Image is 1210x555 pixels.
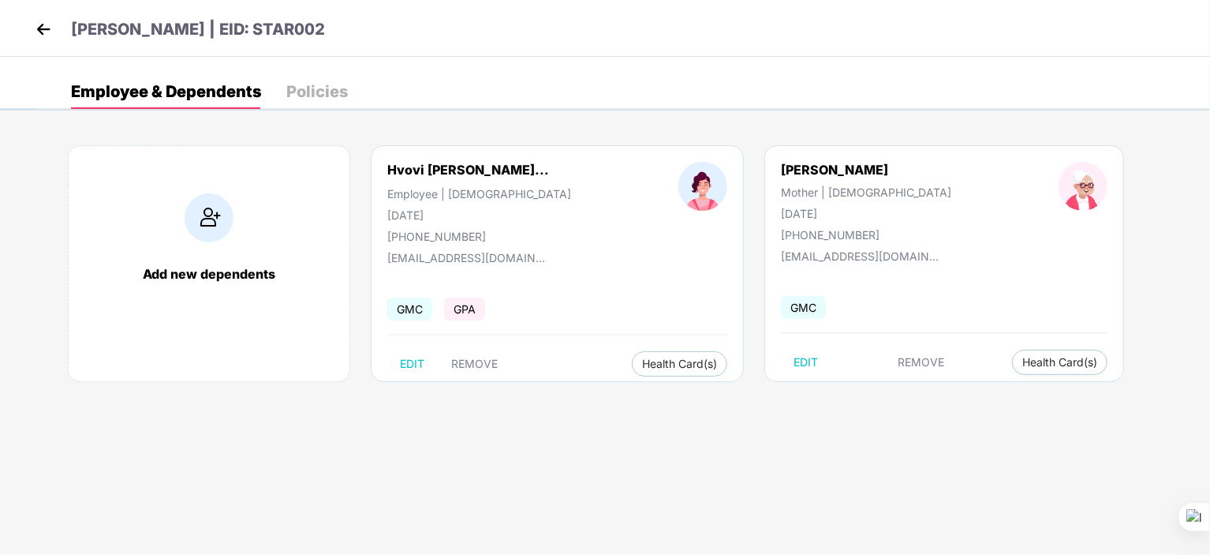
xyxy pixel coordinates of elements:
[781,162,951,178] div: [PERSON_NAME]
[451,358,498,370] span: REMOVE
[781,249,939,263] div: [EMAIL_ADDRESS][DOMAIN_NAME]
[898,356,945,369] span: REMOVE
[886,350,958,375] button: REMOVE
[387,208,571,222] div: [DATE]
[781,350,831,375] button: EDIT
[632,351,727,377] button: Health Card(s)
[387,251,545,264] div: [EMAIL_ADDRESS][DOMAIN_NAME]
[286,84,348,99] div: Policies
[1022,358,1097,366] span: Health Card(s)
[781,228,951,242] div: [PHONE_NUMBER]
[84,266,334,282] div: Add new dependents
[781,296,826,319] span: GMC
[71,17,325,42] p: [PERSON_NAME] | EID: STAR002
[678,162,727,211] img: profileImage
[781,186,951,199] div: Mother | [DEMOGRAPHIC_DATA]
[387,298,432,321] span: GMC
[444,298,485,321] span: GPA
[387,230,571,243] div: [PHONE_NUMBER]
[185,193,233,242] img: addIcon
[32,17,55,41] img: back
[400,358,424,370] span: EDIT
[387,187,571,201] div: Employee | [DEMOGRAPHIC_DATA]
[387,162,549,178] div: Hvovi [PERSON_NAME]...
[794,356,818,369] span: EDIT
[387,351,437,377] button: EDIT
[1059,162,1107,211] img: profileImage
[781,207,951,220] div: [DATE]
[71,84,261,99] div: Employee & Dependents
[439,351,510,377] button: REMOVE
[642,360,717,368] span: Health Card(s)
[1012,350,1107,375] button: Health Card(s)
